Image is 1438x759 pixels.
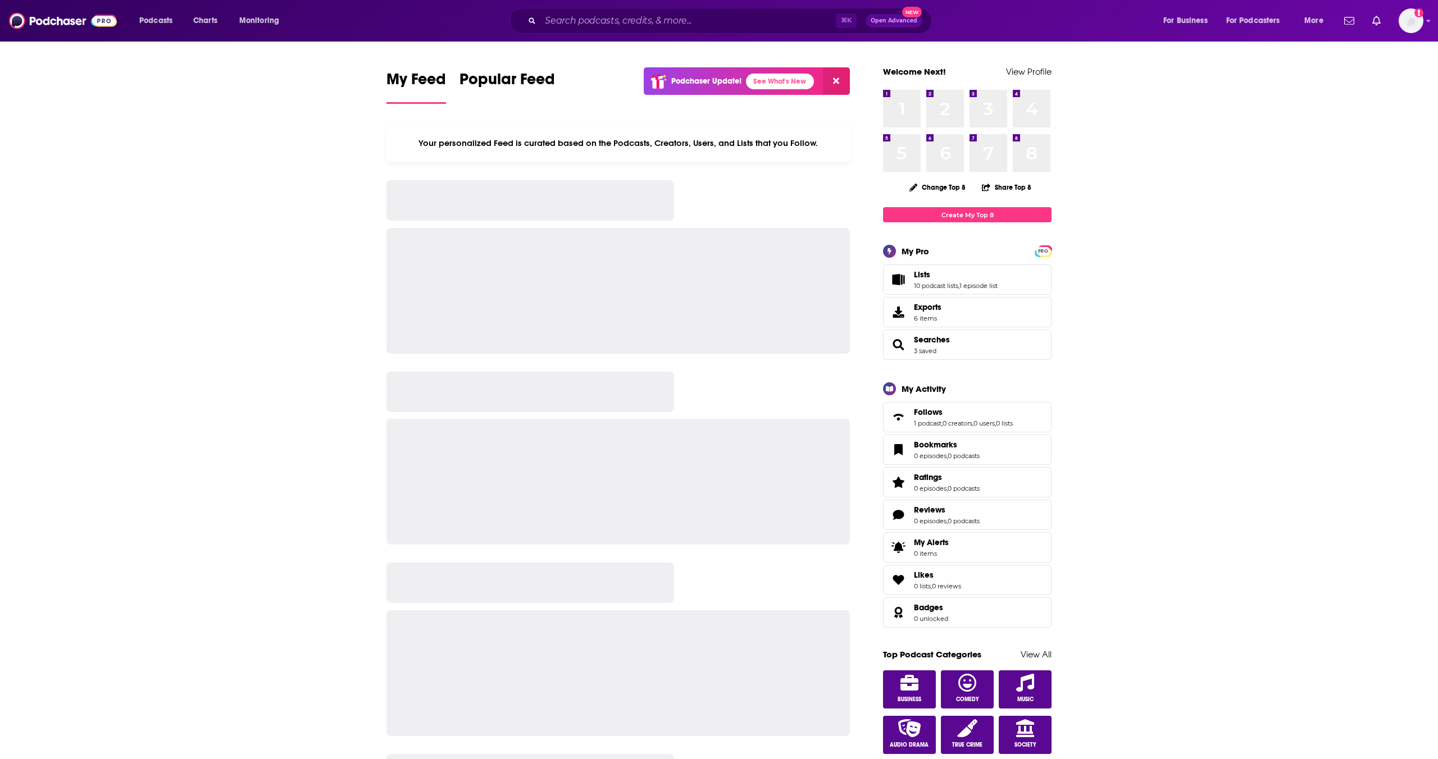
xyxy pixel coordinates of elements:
[914,505,980,515] a: Reviews
[952,742,982,748] span: True Crime
[914,440,957,450] span: Bookmarks
[914,602,943,612] span: Badges
[914,582,931,590] a: 0 lists
[941,716,994,754] a: True Crime
[914,472,942,482] span: Ratings
[459,70,555,104] a: Popular Feed
[671,76,741,86] p: Podchaser Update!
[943,419,972,427] a: 0 creators
[1017,696,1034,703] span: Music
[973,419,995,427] a: 0 users
[914,517,946,525] a: 0 episodes
[231,12,294,30] button: open menu
[9,10,117,31] img: Podchaser - Follow, Share and Rate Podcasts
[1340,11,1359,30] a: Show notifications dropdown
[956,696,979,703] span: Comedy
[1021,649,1052,660] a: View All
[948,452,980,460] a: 0 podcasts
[914,282,958,290] a: 10 podcast lists
[948,484,980,492] a: 0 podcasts
[914,505,945,515] span: Reviews
[914,302,941,312] span: Exports
[914,452,946,460] a: 0 episodes
[941,670,994,708] a: Comedy
[898,696,921,703] span: Business
[914,537,949,547] span: My Alerts
[386,70,446,95] span: My Feed
[883,532,1052,563] a: My Alerts
[887,272,909,287] a: Lists
[887,442,909,458] a: Bookmarks
[914,419,941,427] a: 1 podcast
[902,383,946,394] div: My Activity
[386,70,446,104] a: My Feed
[914,347,936,355] a: 3 saved
[914,570,934,580] span: Likes
[902,246,929,257] div: My Pro
[914,484,946,492] a: 0 episodes
[883,264,1052,295] span: Lists
[883,330,1052,360] span: Searches
[887,337,909,353] a: Searches
[887,572,909,588] a: Likes
[1304,13,1323,29] span: More
[981,176,1032,198] button: Share Top 8
[887,539,909,555] span: My Alerts
[995,419,996,427] span: ,
[887,304,909,320] span: Exports
[959,282,998,290] a: 1 episode list
[1296,12,1337,30] button: open menu
[972,419,973,427] span: ,
[1163,13,1208,29] span: For Business
[914,314,941,322] span: 6 items
[902,7,922,17] span: New
[948,517,980,525] a: 0 podcasts
[883,297,1052,327] a: Exports
[540,12,836,30] input: Search podcasts, credits, & more...
[866,14,922,28] button: Open AdvancedNew
[836,13,857,28] span: ⌘ K
[1399,8,1423,33] img: User Profile
[1219,12,1296,30] button: open menu
[386,124,850,162] div: Your personalized Feed is curated based on the Podcasts, Creators, Users, and Lists that you Follow.
[883,435,1052,465] span: Bookmarks
[887,474,909,490] a: Ratings
[946,452,948,460] span: ,
[914,570,961,580] a: Likes
[883,670,936,708] a: Business
[1368,11,1385,30] a: Show notifications dropdown
[914,472,980,482] a: Ratings
[139,13,172,29] span: Podcasts
[883,565,1052,595] span: Likes
[883,716,936,754] a: Audio Drama
[1014,742,1036,748] span: Society
[996,419,1013,427] a: 0 lists
[459,70,555,95] span: Popular Feed
[999,716,1052,754] a: Society
[914,335,950,345] a: Searches
[887,605,909,620] a: Badges
[131,12,187,30] button: open menu
[186,12,224,30] a: Charts
[1036,247,1050,255] span: PRO
[520,8,943,34] div: Search podcasts, credits, & more...
[914,407,943,417] span: Follows
[958,282,959,290] span: ,
[883,649,981,660] a: Top Podcast Categories
[883,500,1052,530] span: Reviews
[914,615,948,623] a: 0 unlocked
[887,507,909,523] a: Reviews
[999,670,1052,708] a: Music
[914,407,1013,417] a: Follows
[1399,8,1423,33] button: Show profile menu
[1036,246,1050,255] a: PRO
[883,597,1052,628] span: Badges
[746,74,814,89] a: See What's New
[193,13,217,29] span: Charts
[932,582,961,590] a: 0 reviews
[1226,13,1280,29] span: For Podcasters
[903,180,972,194] button: Change Top 8
[914,440,980,450] a: Bookmarks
